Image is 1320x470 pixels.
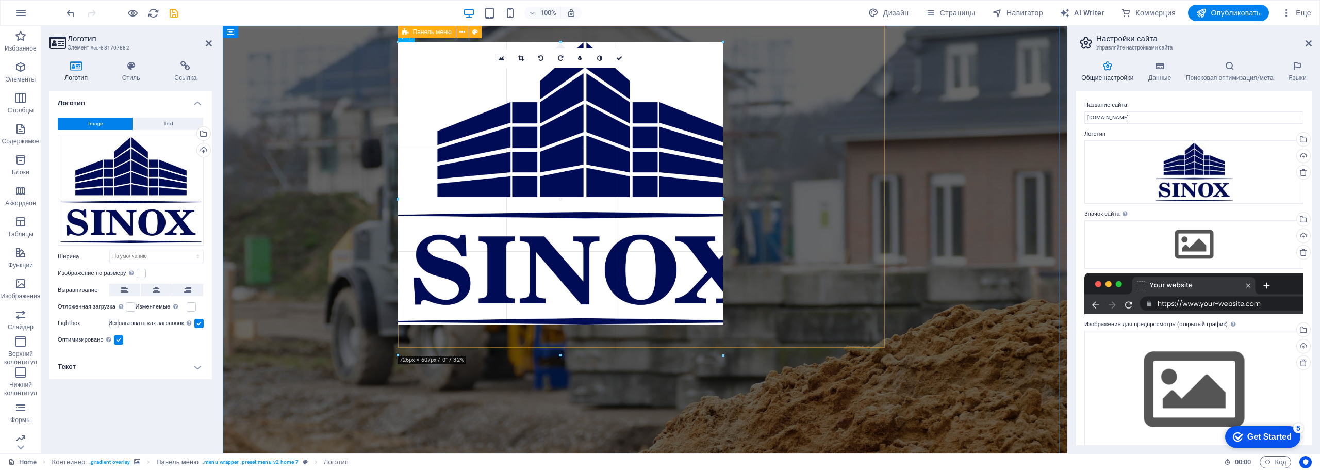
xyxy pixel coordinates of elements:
[108,317,194,330] label: Использовать как заголовок
[76,2,87,12] div: 5
[1117,5,1180,21] button: Коммерция
[864,5,913,21] button: Дизайн
[49,61,107,83] h4: Логотип
[1188,5,1269,21] button: Опубликовать
[8,323,34,331] p: Слайдер
[5,199,36,207] p: Аккордеон
[68,43,191,53] h3: Элемент #ed-881707882
[1096,43,1291,53] h3: Управляйте настройками сайта
[1084,331,1303,449] div: Выберите файлы из менеджера файлов или из стоковых фото либо загрузите файлы
[8,5,84,27] div: Get Started 5 items remaining, 0% complete
[58,135,204,246] div: sinox1-Fep_dM_mm0YmKUxjp4nFmA.jpg
[864,5,913,21] div: Дизайн (Ctrl+Alt+Y)
[58,301,126,313] label: Отложенная загрузка
[992,8,1043,18] span: Навигатор
[1084,111,1303,124] input: Name...
[8,261,33,269] p: Функции
[590,48,609,68] a: Оттенки серого
[1180,61,1283,83] h4: Поисковая оптимизация/мета
[1264,456,1286,468] span: Код
[398,356,466,364] div: 726px × 607px / 0° / 32%
[1242,458,1244,466] span: :
[8,230,34,238] p: Таблицы
[30,11,75,21] div: Get Started
[1235,456,1251,468] span: 00 00
[609,48,629,68] a: Подтвердить ( Ctrl ⏎ )
[133,118,203,130] button: Text
[567,8,576,18] i: При изменении размера уровень масштабирования подстраивается автоматически в соответствии с выбра...
[147,7,159,19] button: reload
[156,456,199,468] span: Щелкните, чтобы выбрать. Дважды щелкните, чтобы изменить
[49,91,212,109] h4: Логотип
[1084,220,1303,269] div: Выберите файлы из менеджера файлов или из стоковых фото либо загрузите файлы
[64,7,77,19] button: undo
[1,292,41,300] p: Изображения
[58,334,114,346] label: Оптимизировано
[1084,99,1303,111] label: Название сайта
[324,456,349,468] span: Щелкните, чтобы выбрать. Дважды щелкните, чтобы изменить
[6,75,36,84] p: Элементы
[49,354,212,379] h4: Текст
[58,317,109,330] label: Lightbox
[163,118,173,130] span: Text
[1299,456,1312,468] button: Usercentrics
[147,7,159,19] i: Перезагрузить страницу
[492,48,511,68] a: Выберите файлы из менеджера файлов или из стоковых фото либо загрузите файлы
[159,61,212,83] h4: Ссылка
[65,7,77,19] i: Отменить: Изменить цвета (Ctrl+Z)
[531,48,551,68] a: Повернуть влево на 90°
[203,456,299,468] span: . menu-wrapper .preset-menu-v2-home-7
[1096,34,1312,43] h2: Настройки сайта
[1084,140,1303,204] div: sinox1-Fep_dM_mm0YmKUxjp4nFmA.jpg
[8,456,37,468] a: Щелкните для отмены выбора. Дважды щелкните, чтобы открыть Страницы
[1060,8,1104,18] span: AI Writer
[52,456,349,468] nav: breadcrumb
[58,254,109,260] label: Ширина
[1084,318,1303,331] label: Изображение для предпросмотра (открытый график)
[168,7,180,19] button: save
[921,5,979,21] button: Страницы
[88,118,103,130] span: Image
[135,301,187,313] label: Изменяемые
[868,8,909,18] span: Дизайн
[12,168,29,176] p: Блоки
[168,7,180,19] i: Сохранить (Ctrl+S)
[10,416,31,424] p: Формы
[134,459,140,465] i: Этот элемент включает фон
[570,48,590,68] a: Размытие
[58,267,137,280] label: Изображение по размеру
[524,7,561,19] button: 100%
[8,106,34,115] p: Столбцы
[413,29,452,35] span: Панель меню
[1055,5,1109,21] button: AI Writer
[126,7,139,19] button: Нажмите здесь, чтобы выйти из режима предварительного просмотра и продолжить редактирование
[511,48,531,68] a: Режим обрезки
[1224,456,1251,468] h6: Время сеанса
[1076,61,1143,83] h4: Общие настройки
[58,118,133,130] button: Image
[988,5,1047,21] button: Навигатор
[551,48,570,68] a: Повернуть вправо на 90°
[1283,61,1312,83] h4: Языки
[58,284,109,297] label: Выравнивание
[2,137,40,145] p: Содержимое
[89,456,130,468] span: . gradient-overlay
[925,8,975,18] span: Страницы
[1277,5,1315,21] button: Еще
[1281,8,1311,18] span: Еще
[1260,456,1291,468] button: Код
[68,34,212,43] h2: Логотип
[1084,208,1303,220] label: Значок сайта
[1084,128,1303,140] label: Логотип
[5,44,37,53] p: Избранное
[1143,61,1181,83] h4: Данные
[52,456,86,468] span: Щелкните, чтобы выбрать. Дважды щелкните, чтобы изменить
[107,61,159,83] h4: Стиль
[540,7,556,19] h6: 100%
[1196,8,1261,18] span: Опубликовать
[1121,8,1176,18] span: Коммерция
[303,459,308,465] i: Этот элемент является настраиваемым пресетом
